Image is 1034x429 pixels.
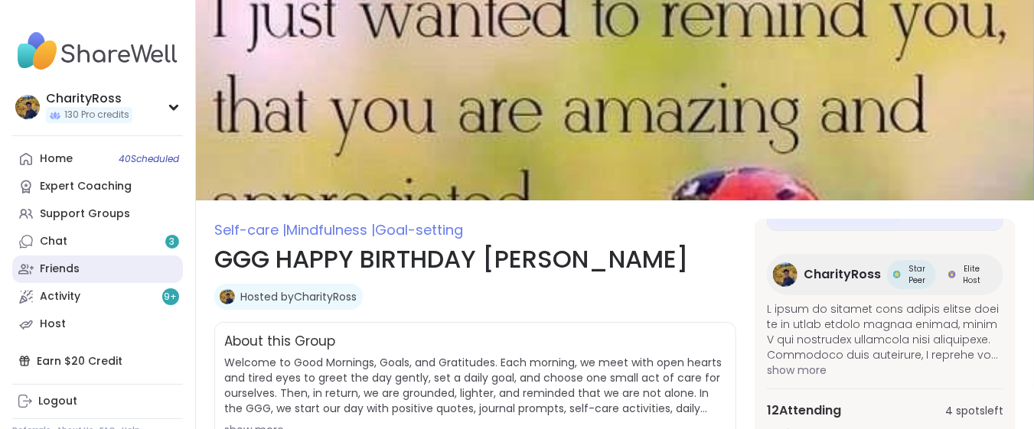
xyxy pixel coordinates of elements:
[40,206,130,222] div: Support Groups
[64,109,129,122] span: 130 Pro credits
[12,310,183,338] a: Host
[804,265,881,284] span: CharityRoss
[170,236,175,249] span: 3
[15,95,40,119] img: CharityRoss
[214,241,736,278] h1: GGG HAPPY BIRTHDAY [PERSON_NAME]
[240,289,357,304] a: Hosted byCharityRoss
[40,234,67,249] div: Chat
[767,362,1003,378] span: show more
[773,262,798,287] img: CharityRoss
[46,90,132,107] div: CharityRoss
[40,262,80,277] div: Friends
[12,347,183,375] div: Earn $20 Credit
[214,220,286,239] span: Self-care |
[286,220,375,239] span: Mindfulness |
[12,283,183,310] a: Activity9+
[767,401,841,420] span: 12 Attending
[38,394,77,409] div: Logout
[12,255,183,283] a: Friends
[948,271,956,278] img: Elite Host
[767,301,1003,362] span: L ipsum do sitamet cons adipis elitse doei te in utlab etdolo magnaa enimad, minim V qui nostrude...
[959,263,985,286] span: Elite Host
[165,291,178,304] span: 9 +
[893,271,901,278] img: Star Peer
[220,289,235,304] img: CharityRoss
[12,173,183,200] a: Expert Coaching
[945,403,1003,419] span: 4 spots left
[40,151,73,167] div: Home
[12,228,183,255] a: Chat3
[40,289,80,304] div: Activity
[12,24,183,78] img: ShareWell Nav Logo
[12,388,183,415] a: Logout
[12,145,183,173] a: Home40Scheduled
[375,220,463,239] span: Goal-setting
[767,254,1003,295] a: CharityRossCharityRossStar PeerStar PeerElite HostElite Host
[224,355,726,416] span: Welcome to Good Mornings, Goals, and Gratitudes. Each morning, we meet with open hearts and tired...
[40,179,132,194] div: Expert Coaching
[904,263,930,286] span: Star Peer
[40,317,66,332] div: Host
[119,153,179,165] span: 40 Scheduled
[12,200,183,228] a: Support Groups
[224,332,335,352] h2: About this Group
